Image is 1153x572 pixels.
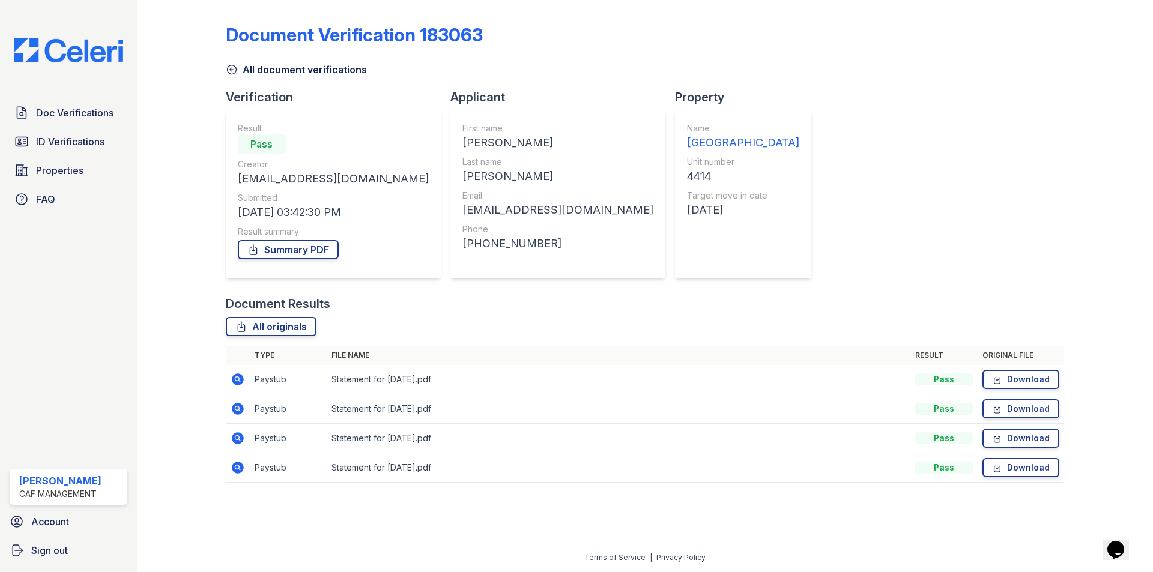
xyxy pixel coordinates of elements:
[226,295,330,312] div: Document Results
[5,38,132,62] img: CE_Logo_Blue-a8612792a0a2168367f1c8372b55b34899dd931a85d93a1a3d3e32e68fde9ad4.png
[5,510,132,534] a: Account
[10,187,127,211] a: FAQ
[238,204,429,221] div: [DATE] 03:42:30 PM
[910,346,978,365] th: Result
[19,474,101,488] div: [PERSON_NAME]
[31,514,69,529] span: Account
[915,432,973,444] div: Pass
[250,394,327,424] td: Paystub
[238,192,429,204] div: Submitted
[327,365,910,394] td: Statement for [DATE].pdf
[250,453,327,483] td: Paystub
[10,101,127,125] a: Doc Verifications
[327,424,910,453] td: Statement for [DATE].pdf
[687,190,799,202] div: Target move in date
[462,190,653,202] div: Email
[982,370,1059,389] a: Download
[462,156,653,168] div: Last name
[10,130,127,154] a: ID Verifications
[238,240,339,259] a: Summary PDF
[1103,524,1141,560] iframe: chat widget
[915,403,973,415] div: Pass
[462,223,653,235] div: Phone
[327,346,910,365] th: File name
[226,24,483,46] div: Document Verification 183063
[226,317,316,336] a: All originals
[656,553,706,562] a: Privacy Policy
[10,158,127,182] a: Properties
[226,89,450,106] div: Verification
[36,192,55,206] span: FAQ
[450,89,675,106] div: Applicant
[915,462,973,474] div: Pass
[687,156,799,168] div: Unit number
[462,134,653,151] div: [PERSON_NAME]
[982,399,1059,418] a: Download
[250,365,327,394] td: Paystub
[327,453,910,483] td: Statement for [DATE].pdf
[584,553,646,562] a: Terms of Service
[36,163,83,178] span: Properties
[462,235,653,252] div: [PHONE_NUMBER]
[250,346,327,365] th: Type
[687,202,799,218] div: [DATE]
[462,202,653,218] div: [EMAIL_ADDRESS][DOMAIN_NAME]
[238,122,429,134] div: Result
[19,488,101,500] div: CAF Management
[5,538,132,562] a: Sign out
[687,122,799,134] div: Name
[462,122,653,134] div: First name
[675,89,821,106] div: Property
[238,226,429,238] div: Result summary
[982,429,1059,448] a: Download
[31,543,68,558] span: Sign out
[238,170,429,187] div: [EMAIL_ADDRESS][DOMAIN_NAME]
[687,168,799,185] div: 4414
[650,553,652,562] div: |
[238,134,286,154] div: Pass
[238,158,429,170] div: Creator
[327,394,910,424] td: Statement for [DATE].pdf
[687,122,799,151] a: Name [GEOGRAPHIC_DATA]
[687,134,799,151] div: [GEOGRAPHIC_DATA]
[226,62,367,77] a: All document verifications
[462,168,653,185] div: [PERSON_NAME]
[915,373,973,385] div: Pass
[982,458,1059,477] a: Download
[250,424,327,453] td: Paystub
[36,106,113,120] span: Doc Verifications
[978,346,1064,365] th: Original file
[36,134,104,149] span: ID Verifications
